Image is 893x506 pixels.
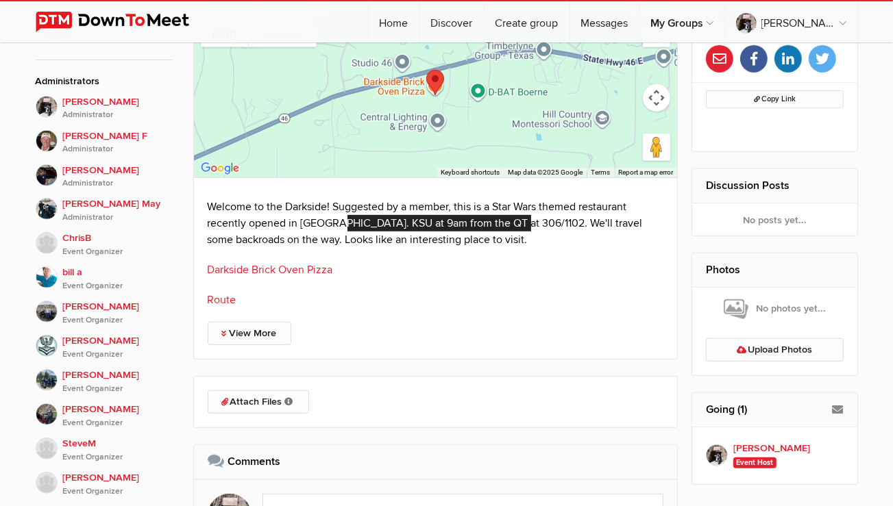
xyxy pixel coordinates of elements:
[63,94,173,122] span: [PERSON_NAME]
[197,160,243,177] img: Google
[706,441,844,470] a: [PERSON_NAME] Event Host
[36,369,58,391] img: Dennis J
[36,130,58,152] img: Butch F
[570,1,639,42] a: Messages
[724,297,826,320] span: No photos yet...
[208,199,664,248] p: Welcome to the Darkside! Suggested by a member, this is a Star Wars themed restaurant recently op...
[63,163,173,190] span: [PERSON_NAME]
[63,246,173,258] i: Event Organizer
[63,417,173,429] i: Event Organizer
[706,338,844,362] a: Upload Photos
[63,143,173,155] i: Administrator
[706,90,844,108] button: Copy Link
[208,293,236,307] a: Route
[36,96,58,118] img: John P
[733,441,810,456] b: [PERSON_NAME]
[63,333,173,361] span: [PERSON_NAME]
[706,444,728,466] img: John P
[643,84,670,112] button: Map camera controls
[36,472,58,494] img: Kathy A
[643,134,670,161] button: Drag Pegman onto the map to open Street View
[36,266,58,288] img: bill a
[36,301,58,322] img: Kenneth Manuel
[63,451,173,464] i: Event Organizer
[63,402,173,429] span: [PERSON_NAME]
[63,314,173,327] i: Event Organizer
[706,179,790,192] a: Discussion Posts
[36,198,58,220] img: Barb May
[485,1,570,42] a: Create group
[36,438,58,459] img: SteveM
[36,395,173,429] a: [PERSON_NAME]Event Organizer
[63,265,173,292] span: bill a
[733,457,776,468] span: Event Host
[208,322,291,345] a: View More
[63,231,173,258] span: ChrisB
[208,445,664,478] h2: Comments
[36,156,173,190] a: [PERSON_NAME]Administrator
[369,1,419,42] a: Home
[508,168,583,176] span: Map data ©2025 Google
[754,94,796,103] span: Copy Link
[36,96,173,122] a: [PERSON_NAME]Administrator
[63,109,173,121] i: Administrator
[36,74,173,89] div: Administrators
[36,122,173,156] a: [PERSON_NAME] FAdministrator
[208,263,333,277] a: Darkside Brick Oven Pizza
[36,258,173,292] a: bill aEvent Organizer
[441,168,500,177] button: Keyboard shortcuts
[63,349,173,361] i: Event Organizer
[36,292,173,327] a: [PERSON_NAME]Event Organizer
[63,212,173,224] i: Administrator
[692,203,857,236] div: No posts yet...
[36,190,173,224] a: [PERSON_NAME] MayAdministrator
[63,383,173,395] i: Event Organizer
[618,168,673,176] a: Report a map error
[706,393,844,426] h2: Going (1)
[63,470,173,498] span: [PERSON_NAME]
[63,280,173,292] i: Event Organizer
[36,335,58,357] img: Jeff Petry
[591,168,610,176] a: Terms
[36,403,58,425] img: John R
[36,361,173,395] a: [PERSON_NAME]Event Organizer
[63,485,173,498] i: Event Organizer
[36,224,173,258] a: ChrisBEvent Organizer
[63,177,173,190] i: Administrator
[63,299,173,327] span: [PERSON_NAME]
[706,263,740,277] a: Photos
[63,197,173,224] span: [PERSON_NAME] May
[36,164,58,186] img: Scott May
[63,129,173,156] span: [PERSON_NAME] F
[36,232,58,254] img: ChrisB
[208,390,309,414] a: Attach Files
[36,429,173,464] a: SteveMEvent Organizer
[36,327,173,361] a: [PERSON_NAME]Event Organizer
[36,12,210,32] img: DownToMeet
[640,1,724,42] a: My Groups
[63,436,173,464] span: SteveM
[36,464,173,498] a: [PERSON_NAME]Event Organizer
[63,368,173,395] span: [PERSON_NAME]
[725,1,857,42] a: [PERSON_NAME]
[197,160,243,177] a: Open this area in Google Maps (opens a new window)
[420,1,484,42] a: Discover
